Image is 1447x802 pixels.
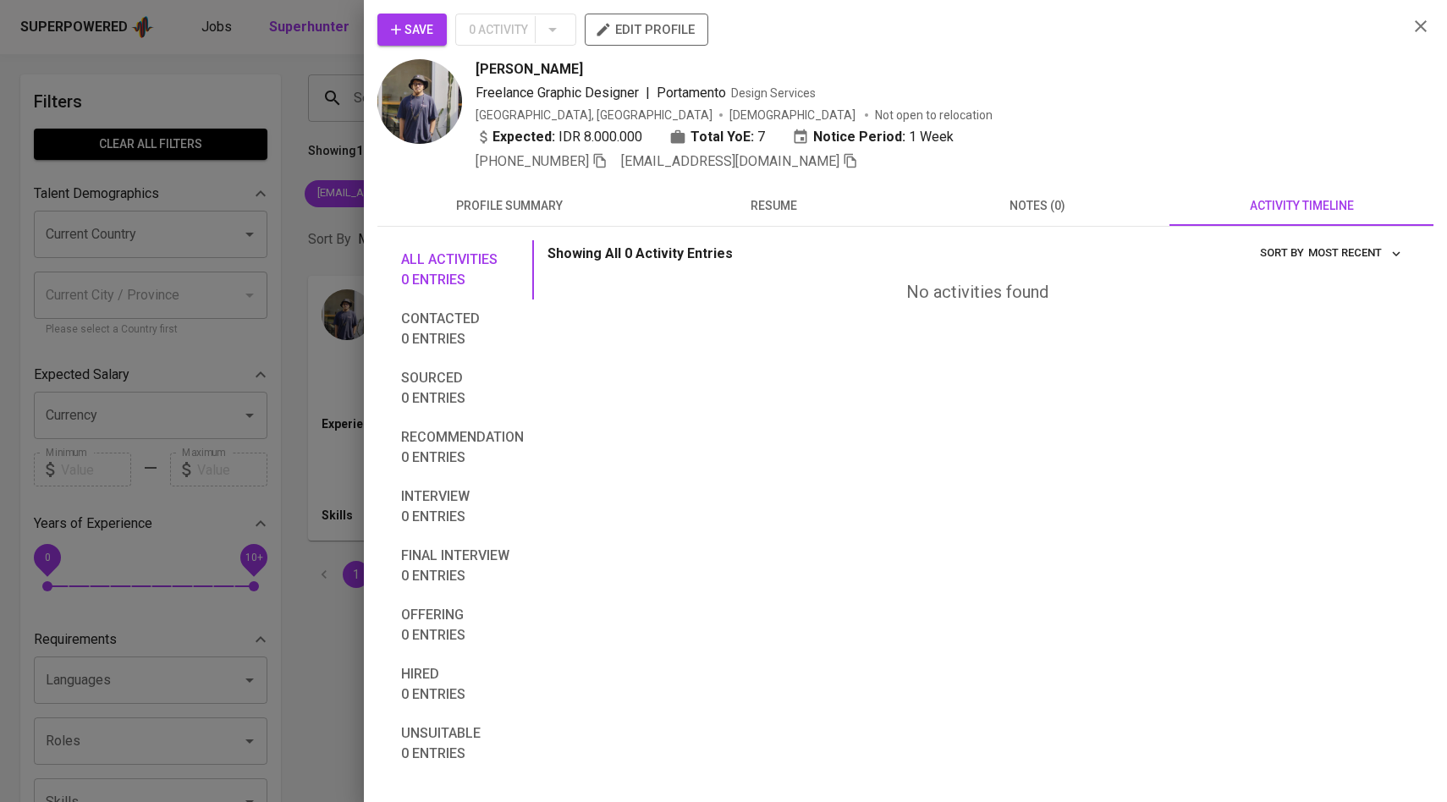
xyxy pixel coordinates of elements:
[875,107,993,124] p: Not open to relocation
[401,723,524,764] span: Unsuitable 0 entries
[391,19,433,41] span: Save
[585,14,708,46] button: edit profile
[401,368,524,409] span: Sourced 0 entries
[621,153,839,169] span: [EMAIL_ADDRESS][DOMAIN_NAME]
[1180,195,1423,217] span: activity timeline
[652,195,895,217] span: resume
[690,127,754,147] b: Total YoE:
[401,486,524,527] span: Interview 0 entries
[401,605,524,645] span: Offering 0 entries
[476,127,642,147] div: IDR 8.000.000
[1308,244,1402,263] span: Most Recent
[401,664,524,705] span: Hired 0 entries
[547,280,1406,305] div: No activities found
[547,244,733,264] p: Showing All 0 Activity Entries
[657,85,726,101] span: Portamento
[476,107,712,124] div: [GEOGRAPHIC_DATA], [GEOGRAPHIC_DATA]
[492,127,555,147] b: Expected:
[585,22,708,36] a: edit profile
[377,14,447,46] button: Save
[1260,246,1304,259] span: sort by
[401,427,524,468] span: Recommendation 0 entries
[792,127,954,147] div: 1 Week
[401,309,524,349] span: Contacted 0 entries
[476,153,589,169] span: [PHONE_NUMBER]
[729,107,858,124] span: [DEMOGRAPHIC_DATA]
[476,59,583,80] span: [PERSON_NAME]
[1304,240,1406,266] button: sort by
[731,86,816,100] span: Design Services
[401,250,524,290] span: All activities 0 entries
[598,19,695,41] span: edit profile
[377,59,462,144] img: 90fd7bc5da9ca7a2bf5bf492416b2125.jpeg
[813,127,905,147] b: Notice Period:
[916,195,1159,217] span: notes (0)
[476,85,639,101] span: Freelance Graphic Designer
[401,546,524,586] span: Final interview 0 entries
[388,195,631,217] span: profile summary
[757,127,765,147] span: 7
[646,83,650,103] span: |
